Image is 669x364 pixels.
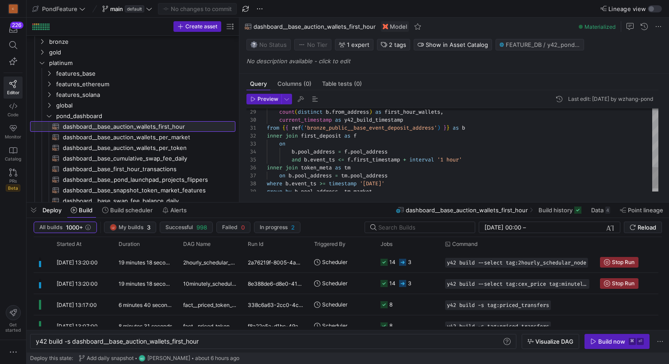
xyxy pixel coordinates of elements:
[295,148,298,155] span: .
[56,69,234,79] span: features_base
[496,39,584,50] button: FEATURE_DB / y42_pondfeature_main / DASHBOARD__BASE_AUCTION_WALLETS_FIRST_HOUR
[77,353,242,364] button: Add daily snapshotWZ[PERSON_NAME]about 6 hours ago
[196,224,207,231] span: 998
[246,140,256,148] div: 33
[409,156,434,163] span: interval
[158,203,191,218] button: Alerts
[335,39,373,50] button: 1 expert
[63,132,225,142] span: dashboard__base_auction_wallets_per_market​​​​​​​​​​
[285,188,292,195] span: by
[246,172,256,180] div: 37
[301,164,332,171] span: token_meta
[298,188,301,195] span: .
[408,252,411,272] div: 3
[246,164,256,172] div: 36
[36,337,183,345] span: y42 build -s dashboard__base_auction_wallets_first
[104,222,156,233] button: LZMy builds3
[506,41,580,48] span: FEATURE_DB / y42_pondfeature_main / DASHBOARD__BASE_AUCTION_WALLETS_FIRST_HOUR
[8,112,19,117] span: Code
[350,172,388,179] span: pool_address
[292,172,295,179] span: .
[57,302,97,308] span: [DATE] 13:17:00
[304,156,307,163] span: b
[390,23,407,30] span: Model
[258,96,278,102] span: Preview
[295,172,332,179] span: pool_address
[66,224,83,231] span: 1000+
[30,195,235,206] a: dashboard__base_swap_fee_balance_daily​​​​​​​​​​
[165,224,193,230] span: Successful
[301,132,341,139] span: first_deposit
[638,224,656,231] span: Reload
[285,164,298,171] span: join
[267,188,282,195] span: group
[147,355,190,361] span: [PERSON_NAME]
[285,180,288,187] span: b
[246,57,665,65] p: No description available - click to edit
[119,259,174,266] y42-duration: 19 minutes 18 seconds
[344,148,347,155] span: f
[298,41,327,48] span: No Tier
[452,241,477,247] span: Command
[160,222,213,233] button: Successful998
[42,207,62,214] span: Deploy
[242,294,309,315] div: 338c6a63-2cc0-4ca4-a01d-6377eefd8479
[110,224,117,231] div: LZ
[375,108,381,115] span: as
[453,124,459,131] span: as
[246,39,291,50] button: No statusNo Status
[9,4,18,13] div: C
[384,108,440,115] span: first_hour_wallets
[34,315,659,337] div: Press SPACE to select this row.
[437,156,462,163] span: '1 hour'
[314,241,346,247] span: Triggered By
[63,185,225,195] span: dashboard__base_snapshot_token_market_features​​​​​​​​​​
[63,153,225,164] span: dashboard__base_cumulative_swap_fee_daily​​​​​​​​​​
[408,273,411,294] div: 3
[295,108,298,115] span: (
[98,203,157,218] button: Build scheduler
[406,207,528,214] span: dashboard__base_auction_wallets_first_hour
[443,124,446,131] span: }
[34,252,659,273] div: Press SPACE to select this row.
[347,172,350,179] span: .
[304,81,311,87] span: (0)
[4,21,23,37] button: 226
[6,184,20,192] span: Beta
[291,224,295,231] span: 2
[110,5,123,12] span: main
[30,132,235,142] div: Press SPACE to select this row.
[584,23,615,30] span: Materialized
[5,322,21,333] span: Get started
[49,58,234,68] span: platinum
[42,5,77,12] span: PondFeature
[629,338,636,345] kbd: ⌘
[5,156,21,161] span: Catalog
[30,89,235,100] div: Press SPACE to select this row.
[598,338,625,345] div: Build now
[301,188,338,195] span: pool_address
[335,116,341,123] span: as
[389,252,396,272] div: 14
[30,100,235,111] div: Press SPACE to select this row.
[138,355,146,362] div: WZ
[447,323,549,330] span: y42 build -s tag:priced_transfers
[119,302,173,308] y42-duration: 6 minutes 40 seconds
[63,122,225,132] span: dashboard__base_auction_wallets_first_hour​​​​​​​​​​
[344,164,350,171] span: tm
[350,188,354,195] span: .
[446,124,450,131] span: }
[624,222,662,233] button: Reload
[30,185,235,195] a: dashboard__base_snapshot_token_market_features​​​​​​​​​​
[185,23,217,30] span: Create asset
[183,316,237,337] span: fact__priced_token_transfers
[246,156,256,164] div: 35
[57,241,81,247] span: Started At
[5,134,21,139] span: Monitor
[389,315,392,336] div: 8
[341,172,347,179] span: tm
[538,207,573,214] span: Build history
[608,5,646,12] span: Lineage view
[63,196,225,206] span: dashboard__base_swap_fee_balance_daily​​​​​​​​​​
[246,116,256,124] div: 30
